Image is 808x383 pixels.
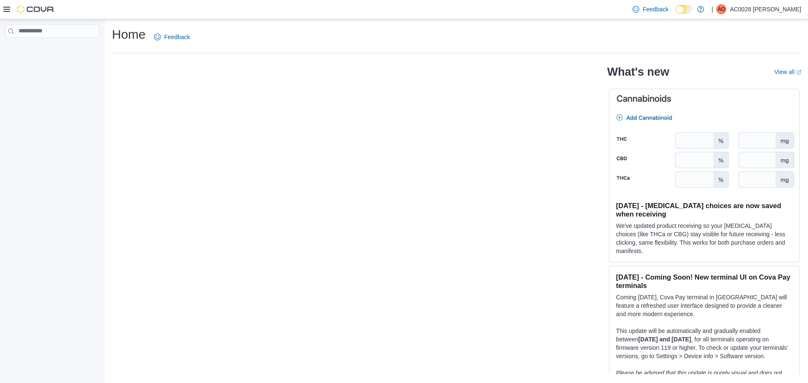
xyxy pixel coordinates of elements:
[17,5,55,13] img: Cova
[616,327,792,360] p: This update will be automatically and gradually enabled between , for all terminals operating on ...
[774,69,801,75] a: View allExternal link
[638,336,691,343] strong: [DATE] and [DATE]
[730,4,801,14] p: AC0028 [PERSON_NAME]
[164,33,190,41] span: Feedback
[796,70,801,75] svg: External link
[675,5,693,14] input: Dark Mode
[151,29,193,45] a: Feedback
[112,26,146,43] h1: Home
[712,4,713,14] p: |
[616,222,792,255] p: We've updated product receiving so your [MEDICAL_DATA] choices (like THCa or CBG) stay visible fo...
[607,65,669,79] h2: What's new
[716,4,726,14] div: AC0028 Oliver Barry
[616,273,792,290] h3: [DATE] - Coming Soon! New terminal UI on Cova Pay terminals
[718,4,725,14] span: AO
[616,201,792,218] h3: [DATE] - [MEDICAL_DATA] choices are now saved when receiving
[616,293,792,318] p: Coming [DATE], Cova Pay terminal in [GEOGRAPHIC_DATA] will feature a refreshed user interface des...
[5,40,99,60] nav: Complex example
[629,1,672,18] a: Feedback
[643,5,668,13] span: Feedback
